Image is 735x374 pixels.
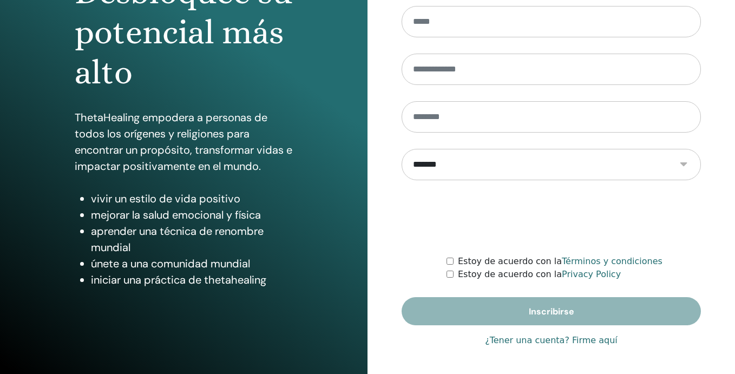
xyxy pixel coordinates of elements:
li: vivir un estilo de vida positivo [91,191,293,207]
li: iniciar una práctica de thetahealing [91,272,293,288]
a: Privacy Policy [562,269,621,279]
a: Términos y condiciones [562,256,662,266]
a: ¿Tener una cuenta? Firme aquí [485,334,618,347]
iframe: reCAPTCHA [469,196,634,239]
li: aprender una técnica de renombre mundial [91,223,293,255]
label: Estoy de acuerdo con la [458,268,621,281]
li: mejorar la salud emocional y física [91,207,293,223]
li: únete a una comunidad mundial [91,255,293,272]
p: ThetaHealing empodera a personas de todos los orígenes y religiones para encontrar un propósito, ... [75,109,293,174]
label: Estoy de acuerdo con la [458,255,662,268]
